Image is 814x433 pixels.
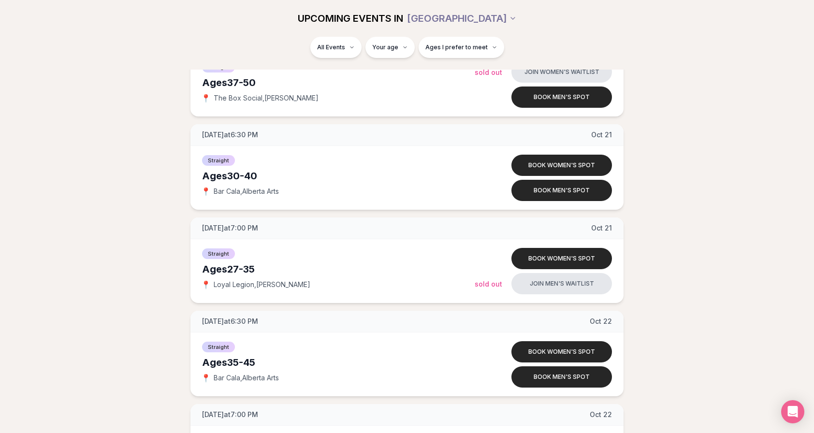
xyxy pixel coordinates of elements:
span: Oct 21 [591,130,612,140]
span: Loyal Legion , [PERSON_NAME] [214,280,310,289]
span: 📍 [202,188,210,195]
div: Ages 30-40 [202,169,475,183]
span: Oct 22 [590,317,612,326]
span: 📍 [202,374,210,382]
span: Oct 22 [590,410,612,419]
span: [DATE] at 6:30 PM [202,130,258,140]
button: Ages I prefer to meet [419,37,504,58]
span: 📍 [202,281,210,289]
button: Your age [365,37,415,58]
span: [DATE] at 6:30 PM [202,317,258,326]
span: Straight [202,248,235,259]
span: Ages I prefer to meet [425,43,488,51]
button: Book men's spot [511,366,612,388]
button: Book men's spot [511,180,612,201]
button: Book women's spot [511,248,612,269]
div: Open Intercom Messenger [781,400,804,423]
span: UPCOMING EVENTS IN [298,12,403,25]
button: Book women's spot [511,155,612,176]
button: Book men's spot [511,87,612,108]
span: Straight [202,155,235,166]
button: Join men's waitlist [511,273,612,294]
button: Join women's waitlist [511,61,612,83]
div: Ages 35-45 [202,356,475,369]
span: Your age [372,43,398,51]
span: Sold Out [475,280,502,288]
span: [DATE] at 7:00 PM [202,223,258,233]
span: Bar Cala , Alberta Arts [214,373,279,383]
div: Ages 27-35 [202,262,475,276]
span: The Box Social , [PERSON_NAME] [214,93,319,103]
span: Sold Out [475,68,502,76]
span: 📍 [202,94,210,102]
span: Oct 21 [591,223,612,233]
span: [DATE] at 7:00 PM [202,410,258,419]
span: Bar Cala , Alberta Arts [214,187,279,196]
button: [GEOGRAPHIC_DATA] [407,8,517,29]
span: Straight [202,342,235,352]
span: All Events [317,43,345,51]
button: Book women's spot [511,341,612,362]
div: Ages 37-50 [202,76,475,89]
button: All Events [310,37,362,58]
